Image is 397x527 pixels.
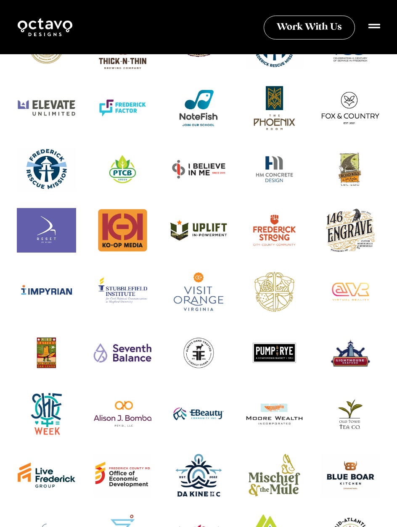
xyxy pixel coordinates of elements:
[17,453,76,498] a: Live Frederick Group Logo Design
[169,453,228,498] a: Da Kine Logo Design
[17,147,76,192] a: Frederick Rescue Mission Logo
[169,208,228,253] a: Uplift Logo
[245,392,304,436] a: Moore Wealth Branding
[93,392,152,436] a: Alison Bomba Logo Design
[169,147,228,192] a: I Believe In Me Logo
[321,208,380,253] a: 146 Engrave Logo Design
[264,16,355,40] a: Work With Us
[169,392,228,436] a: EBeauty Community Inc Logo
[93,208,152,253] a: KO-OP Media Logo
[17,208,76,253] a: Reset by Riser Branding
[277,23,342,32] span: Work With Us
[321,86,380,130] a: Fox and Country Logo Design
[169,86,228,130] a: NoteFish Logo Design
[17,17,73,37] img: Octavo Designs Logo in White
[93,331,152,375] a: Seventh Balance Logo Design
[17,86,76,130] a: Elevate Unlimited Logo Design
[93,453,152,498] a: Frederick County Office of Economic Development Logo
[321,453,380,498] a: Blue Boar Kitchen Logo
